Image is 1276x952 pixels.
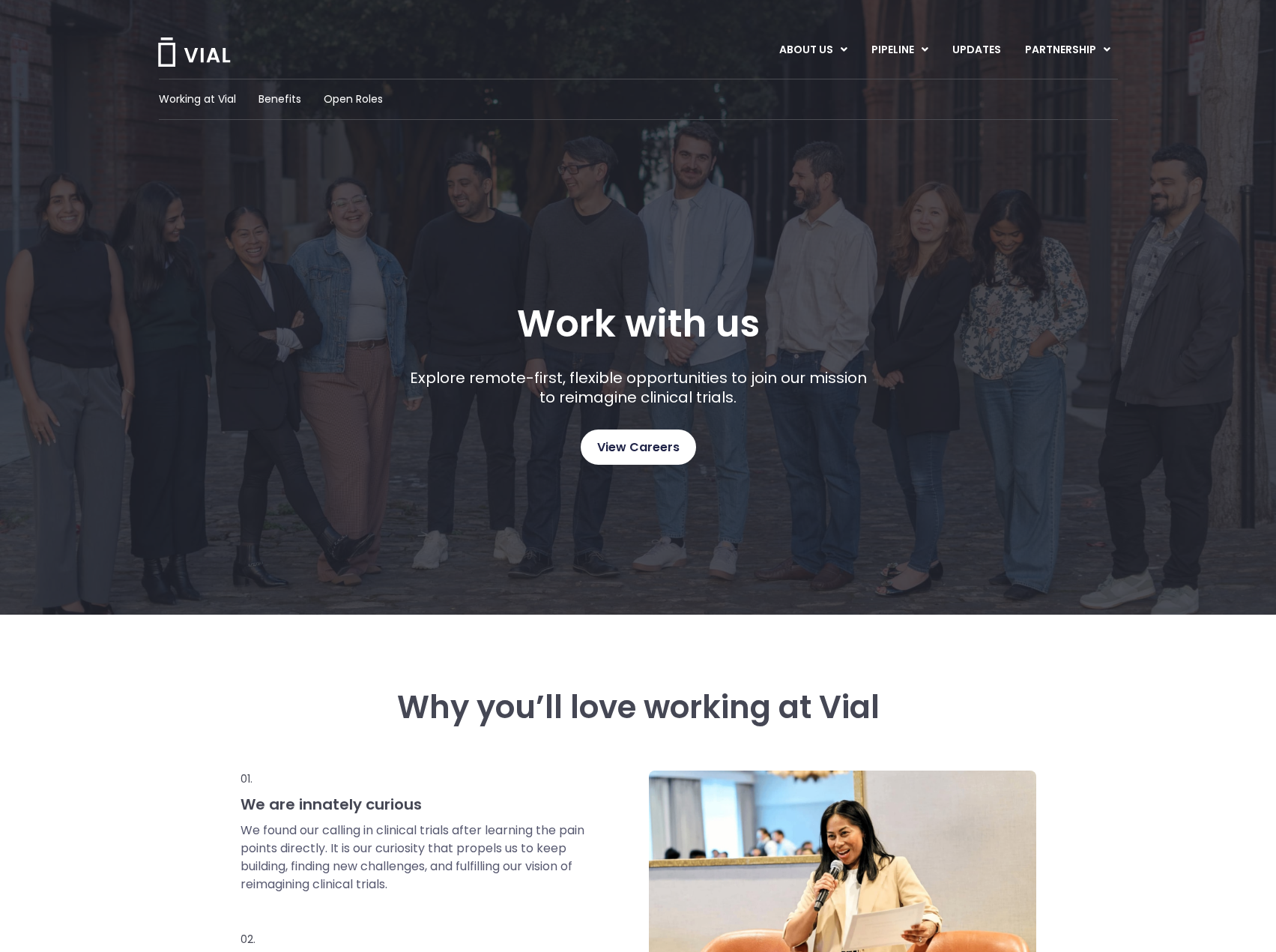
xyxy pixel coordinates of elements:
p: Explore remote-first, flexible opportunities to join our mission to reimagine clinical trials. [404,368,872,407]
h3: We are innately curious [241,795,587,814]
a: Benefits [258,91,301,107]
h3: Why you’ll love working at Vial [241,690,1036,726]
a: PARTNERSHIPMenu Toggle [1013,37,1122,63]
a: Open Roles [324,91,383,107]
p: 01. [241,771,587,787]
a: View Careers [581,430,696,465]
p: We found our calling in clinical trials after learning the pain points directly. It is our curios... [241,822,587,894]
h1: Work with us [517,302,760,346]
a: PIPELINEMenu Toggle [859,37,940,63]
a: Working at Vial [159,91,236,107]
a: ABOUT USMenu Toggle [767,37,859,63]
a: UPDATES [940,37,1012,63]
p: 02. [241,931,587,948]
span: View Careers [597,438,680,457]
img: Vial Logo [157,37,232,67]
